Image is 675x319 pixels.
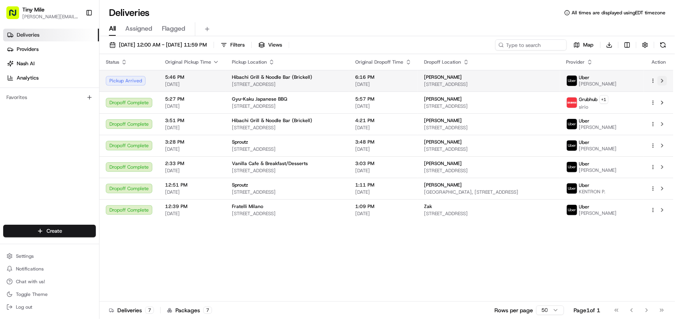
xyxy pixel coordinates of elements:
[8,137,21,150] img: Angelique Valdez
[3,91,96,104] div: Favorites
[162,24,185,33] span: Flagged
[232,74,312,80] span: Hibachi Grill & Noodle Bar (Brickell)
[579,182,590,189] span: Uber
[16,291,48,298] span: Toggle Theme
[579,210,617,216] span: [PERSON_NAME]
[232,167,343,174] span: [STREET_ADDRESS]
[3,263,96,274] button: Notifications
[79,197,96,203] span: Pylon
[125,24,152,33] span: Assigned
[579,146,617,152] span: [PERSON_NAME]
[356,74,412,80] span: 6:16 PM
[165,139,219,145] span: 3:28 PM
[165,189,219,195] span: [DATE]
[650,59,667,65] div: Action
[356,124,412,131] span: [DATE]
[424,160,462,167] span: [PERSON_NAME]
[232,117,312,124] span: Hibachi Grill & Noodle Bar (Brickell)
[356,167,412,174] span: [DATE]
[119,41,207,49] span: [DATE] 12:00 AM - [DATE] 11:59 PM
[17,60,35,67] span: Nash AI
[165,117,219,124] span: 3:51 PM
[165,124,219,131] span: [DATE]
[109,306,154,314] div: Deliveries
[566,59,585,65] span: Provider
[232,189,343,195] span: [STREET_ADDRESS]
[495,39,567,51] input: Type to search
[3,43,99,56] a: Providers
[16,178,61,186] span: Knowledge Base
[5,175,64,189] a: 📗Knowledge Base
[232,124,343,131] span: [STREET_ADDRESS]
[165,59,211,65] span: Original Pickup Time
[579,74,590,81] span: Uber
[579,96,598,103] span: Grubhub
[356,103,412,109] span: [DATE]
[217,39,248,51] button: Filters
[16,304,32,310] span: Log out
[255,39,286,51] button: Views
[3,289,96,300] button: Toggle Theme
[579,139,590,146] span: Uber
[424,74,462,80] span: [PERSON_NAME]
[356,146,412,152] span: [DATE]
[22,14,79,20] span: [PERSON_NAME][EMAIL_ADDRESS]
[3,72,99,84] a: Analytics
[106,59,119,65] span: Status
[31,123,47,130] span: [DATE]
[3,225,96,237] button: Create
[356,160,412,167] span: 3:03 PM
[657,39,669,51] button: Refresh
[424,96,462,102] span: [PERSON_NAME]
[165,74,219,80] span: 5:46 PM
[123,102,145,111] button: See all
[145,307,154,314] div: 7
[26,123,29,130] span: •
[17,76,31,90] img: 5e9a9d7314ff4150bce227a61376b483.jpg
[356,210,412,217] span: [DATE]
[3,301,96,313] button: Log out
[67,179,74,185] div: 💻
[232,96,287,102] span: Gyu-Kaku Japanese BBQ
[167,306,212,314] div: Packages
[232,210,343,217] span: [STREET_ADDRESS]
[356,203,412,210] span: 1:09 PM
[165,167,219,174] span: [DATE]
[17,46,39,53] span: Providers
[22,6,45,14] button: Tiny Mile
[579,81,617,87] span: [PERSON_NAME]
[579,204,590,210] span: Uber
[3,251,96,262] button: Settings
[16,278,45,285] span: Chat with us!
[424,182,462,188] span: [PERSON_NAME]
[17,31,39,39] span: Deliveries
[583,41,593,49] span: Map
[165,160,219,167] span: 2:33 PM
[106,39,210,51] button: [DATE] 12:00 AM - [DATE] 11:59 PM
[424,189,554,195] span: [GEOGRAPHIC_DATA], [STREET_ADDRESS]
[232,146,343,152] span: [STREET_ADDRESS]
[3,3,82,22] button: Tiny Mile[PERSON_NAME][EMAIL_ADDRESS]
[25,145,64,151] span: [PERSON_NAME]
[232,139,248,145] span: Sproutz
[36,84,109,90] div: We're available if you need us!
[21,51,131,60] input: Clear
[232,59,267,65] span: Pickup Location
[3,29,99,41] a: Deliveries
[232,103,343,109] span: [STREET_ADDRESS]
[8,103,53,110] div: Past conversations
[356,81,412,88] span: [DATE]
[230,41,245,49] span: Filters
[232,160,308,167] span: Vanilla Cafe & Breakfast/Desserts
[579,118,590,124] span: Uber
[268,41,282,49] span: Views
[567,183,577,194] img: uber-new-logo.jpeg
[567,97,577,108] img: 5e692f75ce7d37001a5d71f1
[579,189,606,195] span: KENTRON P.
[424,139,462,145] span: [PERSON_NAME]
[165,182,219,188] span: 12:51 PM
[8,32,145,45] p: Welcome 👋
[567,162,577,172] img: uber-new-logo.jpeg
[424,210,554,217] span: [STREET_ADDRESS]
